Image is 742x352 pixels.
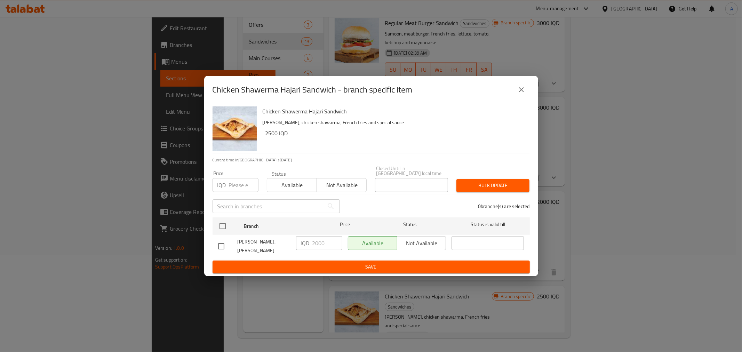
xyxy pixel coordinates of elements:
[456,179,529,192] button: Bulk update
[301,239,310,247] p: IQD
[218,263,524,271] span: Save
[320,180,364,190] span: Not available
[238,238,290,255] span: [PERSON_NAME], [PERSON_NAME]
[229,178,258,192] input: Please enter price
[213,84,413,95] h2: Chicken Shawerma Hajari Sandwich - branch specific item
[213,199,324,213] input: Search in branches
[462,181,524,190] span: Bulk update
[265,128,524,138] h6: 2500 IQD
[213,106,257,151] img: Chicken Shawerma Hajari Sandwich
[213,157,530,163] p: Current time in [GEOGRAPHIC_DATA] is [DATE]
[374,220,446,229] span: Status
[267,178,317,192] button: Available
[452,220,524,229] span: Status is valid till
[244,222,316,231] span: Branch
[322,220,368,229] span: Price
[213,261,530,273] button: Save
[270,180,314,190] span: Available
[263,106,524,116] h6: Chicken Shawerma Hajari Sandwich
[312,236,342,250] input: Please enter price
[478,203,530,210] p: 0 branche(s) are selected
[317,178,367,192] button: Not available
[263,118,524,127] p: [PERSON_NAME], chicken shawarma, French fries and special sauce
[217,181,226,189] p: IQD
[513,81,530,98] button: close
